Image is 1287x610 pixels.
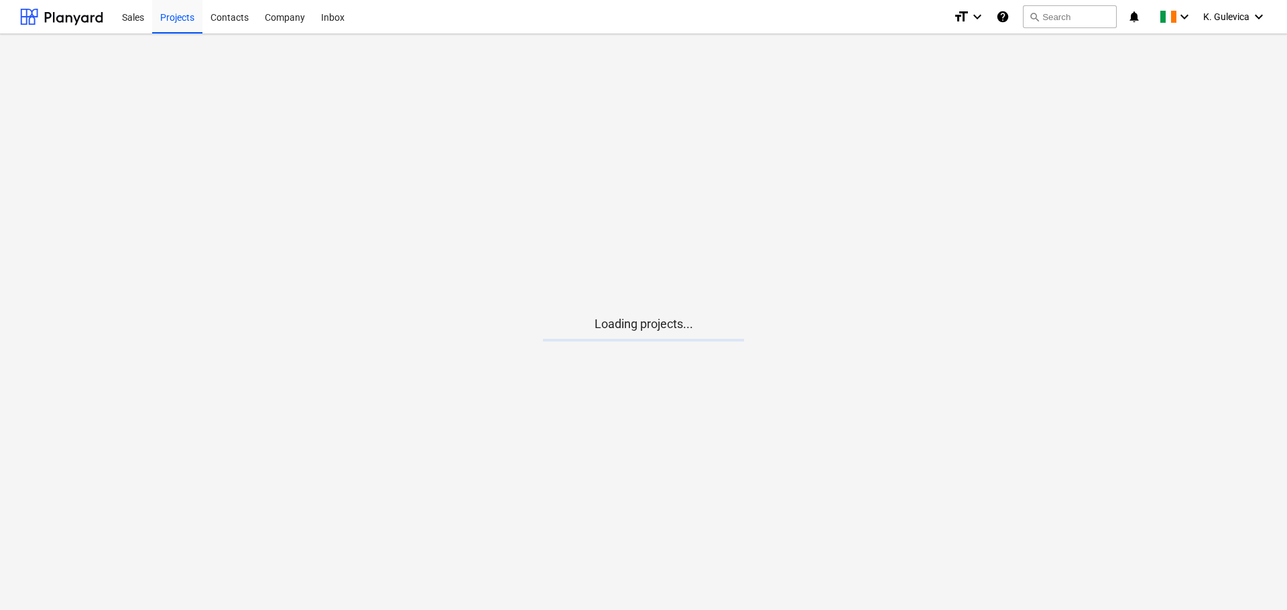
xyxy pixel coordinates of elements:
i: Knowledge base [996,9,1009,25]
p: Loading projects... [543,316,744,332]
i: format_size [953,9,969,25]
i: keyboard_arrow_down [1251,9,1267,25]
i: notifications [1127,9,1141,25]
i: keyboard_arrow_down [969,9,985,25]
span: K. Gulevica [1203,11,1249,22]
i: keyboard_arrow_down [1176,9,1192,25]
button: Search [1023,5,1117,28]
span: search [1029,11,1040,22]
